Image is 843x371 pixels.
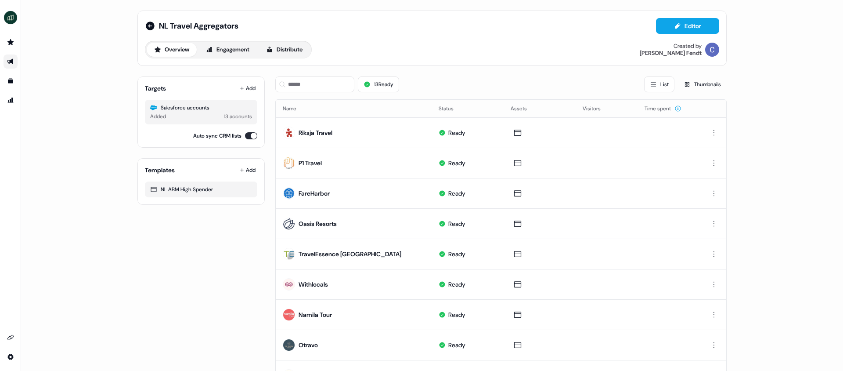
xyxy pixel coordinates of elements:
a: Go to outbound experience [4,55,18,69]
div: Templates [145,166,175,175]
div: Namila Tour [299,310,332,319]
button: Add [238,82,257,95]
a: Go to integrations [4,331,18,345]
div: P1 Travel [299,159,322,167]
button: Visitors [583,101,611,116]
button: Editor [656,18,719,34]
div: Ready [448,159,465,167]
a: Editor [656,22,719,32]
button: Name [283,101,307,116]
button: List [644,76,674,92]
button: Add [238,164,257,176]
a: Go to integrations [4,350,18,364]
button: Status [439,101,464,116]
div: Created by [674,43,702,50]
div: Ready [448,219,465,228]
a: Go to prospects [4,35,18,49]
div: Salesforce accounts [150,103,252,112]
div: NL ABM High Spender [150,185,252,194]
th: Assets [504,100,576,117]
div: Oasis Resorts [299,219,337,228]
label: Auto sync CRM lists [193,131,241,140]
span: NL Travel Aggregators [159,21,238,31]
button: Thumbnails [678,76,727,92]
button: Engagement [198,43,257,57]
a: Go to templates [4,74,18,88]
button: Time spent [645,101,681,116]
div: Ready [448,189,465,198]
div: Otravo [299,341,318,349]
div: Targets [145,84,166,93]
div: TravelEssence [GEOGRAPHIC_DATA] [299,250,401,258]
div: Withlocals [299,280,328,289]
button: 13Ready [358,76,399,92]
div: Ready [448,250,465,258]
div: Ready [448,128,465,137]
img: Catherine [705,43,719,57]
div: 13 accounts [224,112,252,121]
button: Distribute [259,43,310,57]
div: Ready [448,280,465,289]
div: [PERSON_NAME] Fendt [640,50,702,57]
div: Ready [448,341,465,349]
div: FareHarbor [299,189,330,198]
a: Go to attribution [4,93,18,107]
div: Ready [448,310,465,319]
div: Added [150,112,166,121]
div: Riksja Travel [299,128,332,137]
button: Overview [147,43,197,57]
